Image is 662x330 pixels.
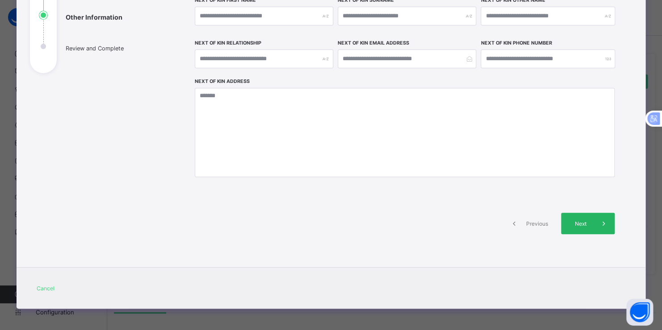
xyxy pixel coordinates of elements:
[37,285,54,292] span: Cancel
[195,40,261,46] label: Next of Kin Relationship
[525,220,549,227] span: Previous
[195,78,250,84] label: Next of Kin Address
[481,40,552,46] label: Next of Kin Phone Number
[568,220,593,227] span: Next
[626,299,653,326] button: Open asap
[338,40,409,46] label: Next of Kin Email Address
